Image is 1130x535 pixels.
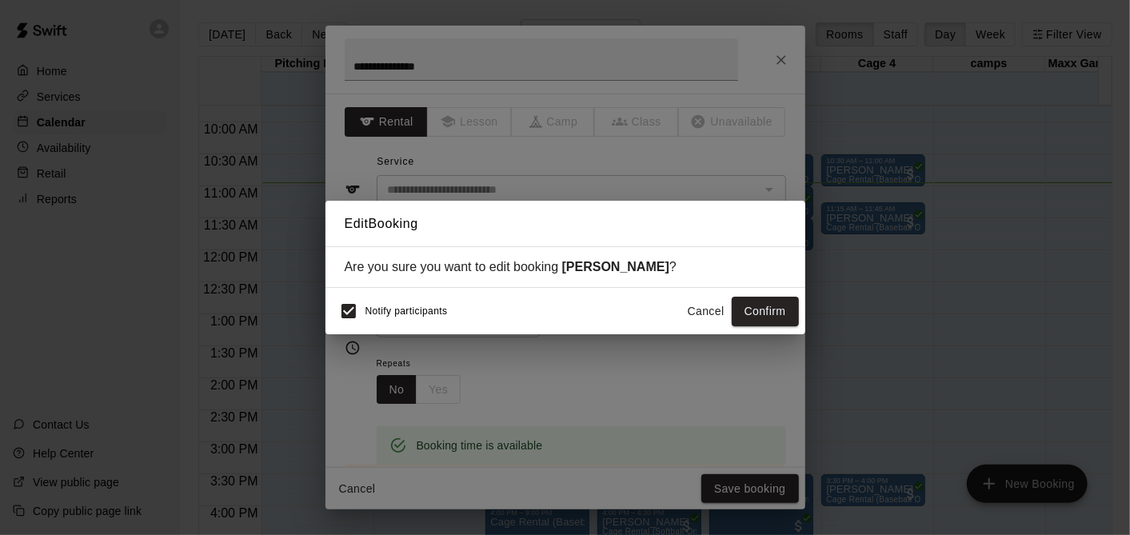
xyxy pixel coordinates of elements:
strong: [PERSON_NAME] [562,260,669,273]
h2: Edit Booking [325,201,805,247]
button: Confirm [732,297,799,326]
button: Cancel [681,297,732,326]
div: Are you sure you want to edit booking ? [345,260,786,274]
span: Notify participants [365,306,448,317]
